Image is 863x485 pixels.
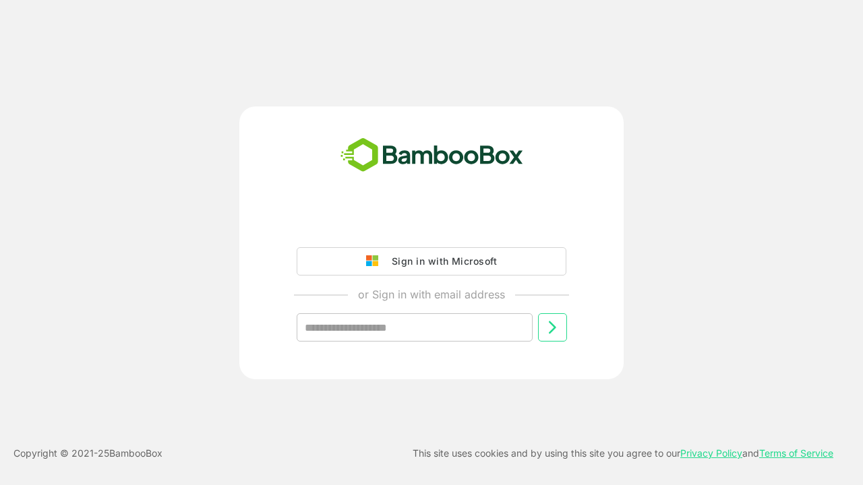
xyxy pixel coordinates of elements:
a: Terms of Service [759,447,833,459]
a: Privacy Policy [680,447,742,459]
img: google [366,255,385,267]
img: bamboobox [333,133,531,178]
div: Sign in with Microsoft [385,253,497,270]
p: This site uses cookies and by using this site you agree to our and [413,445,833,461]
p: or Sign in with email address [358,286,505,302]
button: Sign in with Microsoft [297,247,566,276]
p: Copyright © 2021- 25 BambooBox [13,445,162,461]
